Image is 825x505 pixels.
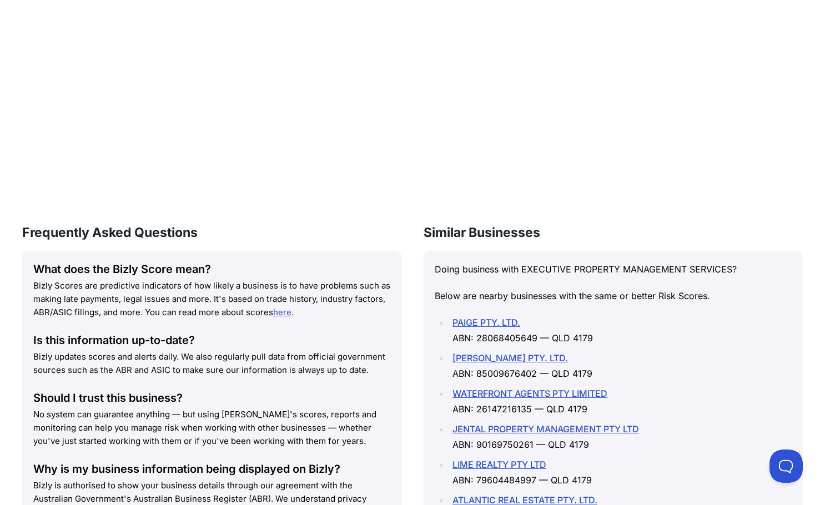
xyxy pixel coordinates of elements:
[435,288,792,304] p: Below are nearby businesses with the same or better Risk Scores.
[273,307,291,317] a: here
[33,279,390,319] p: Bizly Scores are predictive indicators of how likely a business is to have problems such as makin...
[33,350,390,377] p: Bizly updates scores and alerts daily. We also regularly pull data from official government sourc...
[22,224,401,241] h3: Frequently Asked Questions
[435,261,792,277] p: Doing business with EXECUTIVE PROPERTY MANAGEMENT SERVICES?
[33,390,390,406] div: Should I trust this business?
[452,388,607,399] a: WATERFRONT AGENTS PTY LIMITED
[449,457,792,488] li: ABN: 79604484997 — QLD 4179
[449,350,792,381] li: ABN: 85009676402 — QLD 4179
[33,461,390,477] div: Why is my business information being displayed on Bizly?
[449,386,792,417] li: ABN: 26147216135 — QLD 4179
[452,352,568,363] a: [PERSON_NAME] PTY. LTD.
[452,317,520,328] a: PAIGE PTY. LTD.
[424,224,803,241] h3: Similar Businesses
[449,315,792,346] li: ABN: 28068405649 — QLD 4179
[452,459,546,470] a: LIME REALTY PTY LTD
[769,450,803,483] iframe: Toggle Customer Support
[33,332,390,348] div: Is this information up-to-date?
[33,261,390,277] div: What does the Bizly Score mean?
[33,408,390,448] p: No system can guarantee anything — but using [PERSON_NAME]'s scores, reports and monitoring can h...
[449,421,792,452] li: ABN: 90169750261 — QLD 4179
[452,423,639,435] a: JENTAL PROPERTY MANAGEMENT PTY LTD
